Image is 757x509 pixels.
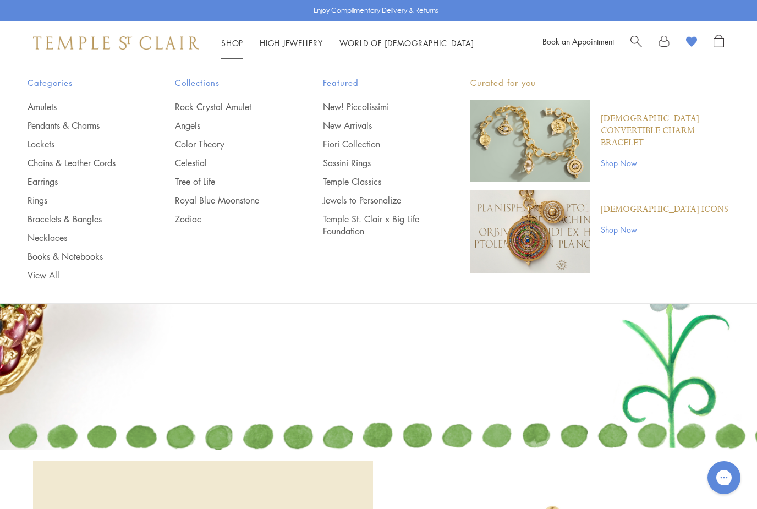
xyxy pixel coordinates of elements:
[542,36,614,47] a: Book an Appointment
[28,194,131,206] a: Rings
[28,101,131,113] a: Amulets
[175,76,278,90] span: Collections
[323,194,426,206] a: Jewels to Personalize
[28,138,131,150] a: Lockets
[175,157,278,169] a: Celestial
[28,76,131,90] span: Categories
[702,457,746,498] iframe: Gorgias live chat messenger
[175,138,278,150] a: Color Theory
[601,223,728,236] a: Shop Now
[260,37,323,48] a: High JewelleryHigh Jewellery
[339,37,474,48] a: World of [DEMOGRAPHIC_DATA]World of [DEMOGRAPHIC_DATA]
[630,35,642,51] a: Search
[28,119,131,132] a: Pendants & Charms
[33,36,199,50] img: Temple St. Clair
[221,36,474,50] nav: Main navigation
[323,119,426,132] a: New Arrivals
[28,157,131,169] a: Chains & Leather Cords
[323,138,426,150] a: Fiori Collection
[175,176,278,188] a: Tree of Life
[601,157,729,169] a: Shop Now
[686,35,697,51] a: View Wishlist
[175,213,278,225] a: Zodiac
[314,5,438,16] p: Enjoy Complimentary Delivery & Returns
[323,176,426,188] a: Temple Classics
[323,76,426,90] span: Featured
[323,157,426,169] a: Sassini Rings
[714,35,724,51] a: Open Shopping Bag
[323,101,426,113] a: New! Piccolissimi
[175,101,278,113] a: Rock Crystal Amulet
[28,250,131,262] a: Books & Notebooks
[175,194,278,206] a: Royal Blue Moonstone
[28,232,131,244] a: Necklaces
[221,37,243,48] a: ShopShop
[175,119,278,132] a: Angels
[601,204,728,216] a: [DEMOGRAPHIC_DATA] Icons
[601,113,729,149] a: [DEMOGRAPHIC_DATA] Convertible Charm Bracelet
[28,269,131,281] a: View All
[28,176,131,188] a: Earrings
[323,213,426,237] a: Temple St. Clair x Big Life Foundation
[28,213,131,225] a: Bracelets & Bangles
[470,76,729,90] p: Curated for you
